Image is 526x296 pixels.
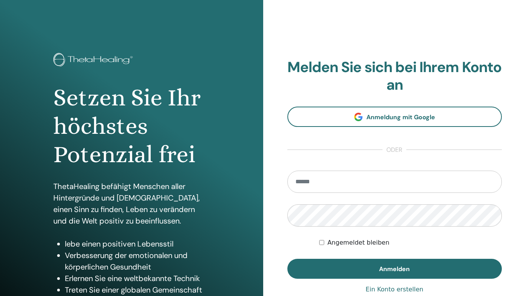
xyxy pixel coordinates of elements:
[65,250,209,273] li: Verbesserung der emotionalen und körperlichen Gesundheit
[65,238,209,250] li: lebe einen positiven Lebensstil
[383,145,406,155] span: oder
[53,181,209,227] p: ThetaHealing befähigt Menschen aller Hintergründe und [DEMOGRAPHIC_DATA], einen Sinn zu finden, L...
[287,59,502,94] h2: Melden Sie sich bei Ihrem Konto an
[287,107,502,127] a: Anmeldung mit Google
[53,84,209,169] h1: Setzen Sie Ihr höchstes Potenzial frei
[379,265,410,273] span: Anmelden
[366,285,423,294] a: Ein Konto erstellen
[65,273,209,284] li: Erlernen Sie eine weltbekannte Technik
[287,259,502,279] button: Anmelden
[366,113,435,121] span: Anmeldung mit Google
[327,238,389,247] label: Angemeldet bleiben
[319,238,502,247] div: Keep me authenticated indefinitely or until I manually logout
